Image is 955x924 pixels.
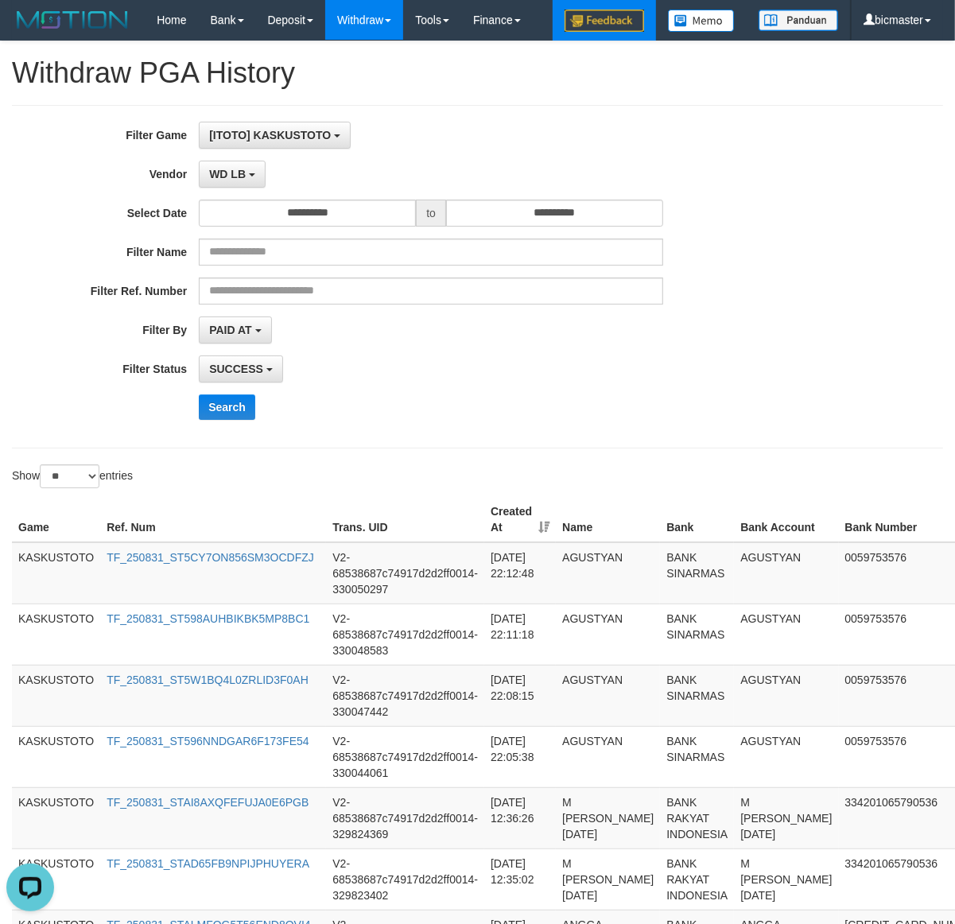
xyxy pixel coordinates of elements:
[660,665,734,726] td: BANK SINARMAS
[40,464,99,488] select: Showentries
[209,324,251,336] span: PAID AT
[734,604,838,665] td: AGUSTYAN
[556,497,660,542] th: Name
[209,168,246,181] span: WD LB
[484,497,556,542] th: Created At: activate to sort column ascending
[12,848,100,910] td: KASKUSTOTO
[734,726,838,787] td: AGUSTYAN
[199,394,255,420] button: Search
[107,857,309,870] a: TF_250831_STAD65FB9NPIJPHUYERA
[326,726,484,787] td: V2-68538687c74917d2d2ff0014-330044061
[556,542,660,604] td: AGUSTYAN
[734,542,838,604] td: AGUSTYAN
[107,612,309,625] a: TF_250831_ST598AUHBIKBK5MP8BC1
[326,604,484,665] td: V2-68538687c74917d2d2ff0014-330048583
[199,161,266,188] button: WD LB
[326,497,484,542] th: Trans. UID
[484,787,556,848] td: [DATE] 12:36:26
[565,10,644,32] img: Feedback.jpg
[326,848,484,910] td: V2-68538687c74917d2d2ff0014-329823402
[484,542,556,604] td: [DATE] 22:12:48
[416,200,446,227] span: to
[660,604,734,665] td: BANK SINARMAS
[100,497,326,542] th: Ref. Num
[199,122,351,149] button: [ITOTO] KASKUSTOTO
[484,726,556,787] td: [DATE] 22:05:38
[12,604,100,665] td: KASKUSTOTO
[107,735,309,747] a: TF_250831_ST596NNDGAR6F173FE54
[107,551,314,564] a: TF_250831_ST5CY7ON856SM3OCDFZJ
[484,665,556,726] td: [DATE] 22:08:15
[199,316,271,344] button: PAID AT
[556,726,660,787] td: AGUSTYAN
[12,787,100,848] td: KASKUSTOTO
[12,57,943,89] h1: Withdraw PGA History
[12,665,100,726] td: KASKUSTOTO
[326,542,484,604] td: V2-68538687c74917d2d2ff0014-330050297
[668,10,735,32] img: Button%20Memo.svg
[484,604,556,665] td: [DATE] 22:11:18
[326,665,484,726] td: V2-68538687c74917d2d2ff0014-330047442
[107,796,309,809] a: TF_250831_STAI8AXQFEFUJA0E6PGB
[326,787,484,848] td: V2-68538687c74917d2d2ff0014-329824369
[484,848,556,910] td: [DATE] 12:35:02
[660,848,734,910] td: BANK RAKYAT INDONESIA
[209,363,263,375] span: SUCCESS
[12,726,100,787] td: KASKUSTOTO
[556,665,660,726] td: AGUSTYAN
[556,848,660,910] td: M [PERSON_NAME][DATE]
[12,542,100,604] td: KASKUSTOTO
[734,787,838,848] td: M [PERSON_NAME][DATE]
[734,665,838,726] td: AGUSTYAN
[660,497,734,542] th: Bank
[12,464,133,488] label: Show entries
[6,6,54,54] button: Open LiveChat chat widget
[660,726,734,787] td: BANK SINARMAS
[209,129,331,142] span: [ITOTO] KASKUSTOTO
[734,497,838,542] th: Bank Account
[556,787,660,848] td: M [PERSON_NAME][DATE]
[556,604,660,665] td: AGUSTYAN
[12,8,133,32] img: MOTION_logo.png
[107,674,309,686] a: TF_250831_ST5W1BQ4L0ZRLID3F0AH
[660,787,734,848] td: BANK RAKYAT INDONESIA
[734,848,838,910] td: M [PERSON_NAME][DATE]
[199,355,283,382] button: SUCCESS
[759,10,838,31] img: panduan.png
[12,497,100,542] th: Game
[660,542,734,604] td: BANK SINARMAS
